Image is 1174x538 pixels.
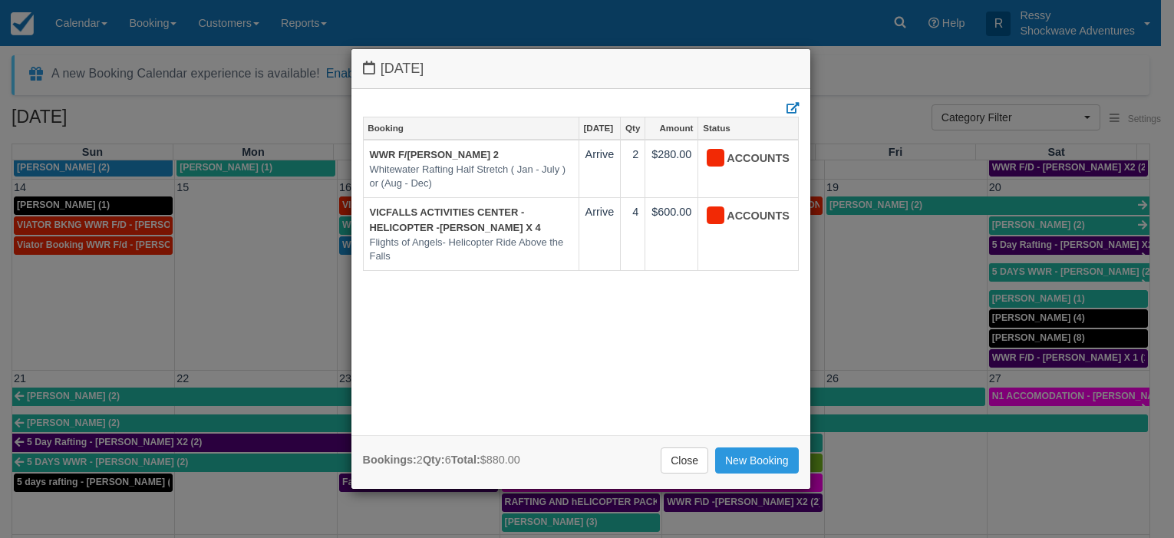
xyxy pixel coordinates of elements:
[621,197,645,270] td: 4
[370,206,541,234] a: VICFALLS ACTIVITIES CENTER - HELICOPTER -[PERSON_NAME] X 4
[661,447,708,474] a: Close
[579,117,621,139] a: [DATE]
[364,117,579,139] a: Booking
[370,149,499,160] a: WWR F/[PERSON_NAME] 2
[621,117,645,139] a: Qty
[370,236,572,264] em: Flights of Angels- Helicopter Ride Above the Falls
[579,197,621,270] td: Arrive
[363,454,417,466] strong: Bookings:
[645,140,698,197] td: $280.00
[704,147,778,171] div: ACCOUNTS
[363,452,520,468] div: 2 6 $880.00
[579,140,621,197] td: Arrive
[621,140,645,197] td: 2
[451,454,480,466] strong: Total:
[645,117,697,139] a: Amount
[370,163,572,191] em: Whitewater Rafting Half Stretch ( Jan - July ) or (Aug - Dec)
[423,454,445,466] strong: Qty:
[704,204,778,229] div: ACCOUNTS
[363,61,799,77] h4: [DATE]
[715,447,799,474] a: New Booking
[698,117,797,139] a: Status
[645,197,698,270] td: $600.00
